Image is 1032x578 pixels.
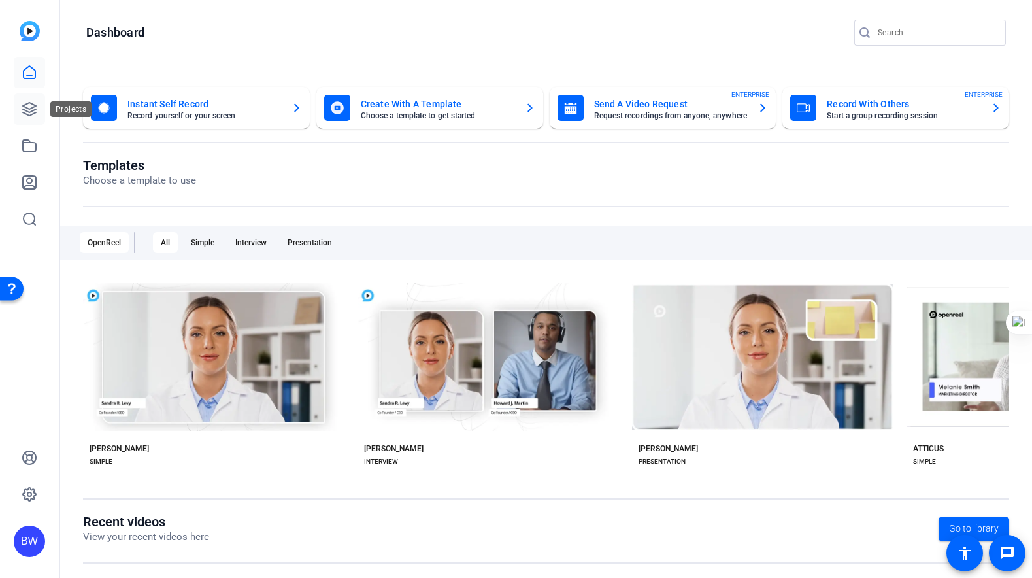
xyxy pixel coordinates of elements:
[280,232,340,253] div: Presentation
[949,522,999,535] span: Go to library
[316,87,543,129] button: Create With A TemplateChoose a template to get started
[183,232,222,253] div: Simple
[127,112,281,120] mat-card-subtitle: Record yourself or your screen
[83,514,209,530] h1: Recent videos
[20,21,40,41] img: blue-gradient.svg
[965,90,1003,99] span: ENTERPRISE
[364,456,398,467] div: INTERVIEW
[361,112,514,120] mat-card-subtitle: Choose a template to get started
[14,526,45,557] div: BW
[594,112,748,120] mat-card-subtitle: Request recordings from anyone, anywhere
[83,158,196,173] h1: Templates
[913,443,944,454] div: ATTICUS
[90,456,112,467] div: SIMPLE
[90,443,149,454] div: [PERSON_NAME]
[153,232,178,253] div: All
[361,96,514,112] mat-card-title: Create With A Template
[50,101,92,117] div: Projects
[827,96,980,112] mat-card-title: Record With Others
[594,96,748,112] mat-card-title: Send A Video Request
[782,87,1009,129] button: Record With OthersStart a group recording sessionENTERPRISE
[957,545,973,561] mat-icon: accessibility
[80,232,129,253] div: OpenReel
[227,232,275,253] div: Interview
[639,443,698,454] div: [PERSON_NAME]
[364,443,424,454] div: [PERSON_NAME]
[827,112,980,120] mat-card-subtitle: Start a group recording session
[86,25,144,41] h1: Dashboard
[999,545,1015,561] mat-icon: message
[731,90,769,99] span: ENTERPRISE
[913,456,936,467] div: SIMPLE
[83,173,196,188] p: Choose a template to use
[878,25,995,41] input: Search
[83,87,310,129] button: Instant Self RecordRecord yourself or your screen
[127,96,281,112] mat-card-title: Instant Self Record
[639,456,686,467] div: PRESENTATION
[550,87,776,129] button: Send A Video RequestRequest recordings from anyone, anywhereENTERPRISE
[83,530,209,545] p: View your recent videos here
[939,517,1009,541] a: Go to library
